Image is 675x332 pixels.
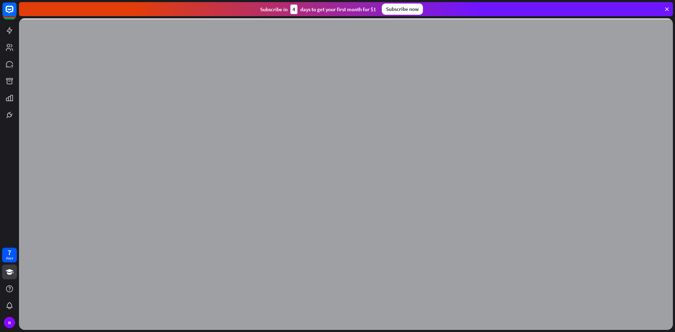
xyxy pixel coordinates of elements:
[382,4,423,15] div: Subscribe now
[4,317,15,328] div: N
[290,5,297,14] div: 4
[6,256,13,261] div: days
[2,248,17,262] a: 7 days
[8,249,11,256] div: 7
[260,5,376,14] div: Subscribe in days to get your first month for $1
